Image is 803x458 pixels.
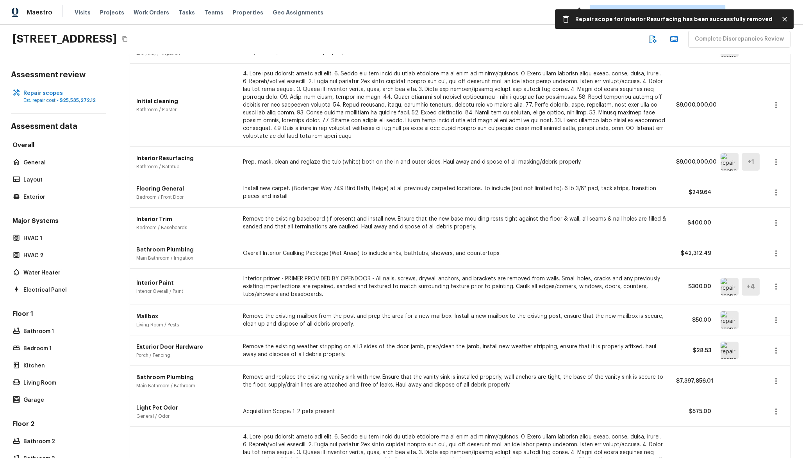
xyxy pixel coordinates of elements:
span: Projects [100,9,124,16]
p: Kitchen [23,362,101,370]
img: repair scope asset [721,278,739,296]
span: Work Orders [134,9,169,16]
p: Bathroom Plumbing [136,373,234,381]
span: Properties [233,9,263,16]
span: [PERSON_NAME] [744,9,791,16]
p: Layout [23,176,101,184]
h5: + 4 [746,282,755,291]
h5: + 1 [748,158,754,166]
img: repair scope asset [721,311,739,329]
p: Bedroom 1 [23,345,101,353]
p: Bathroom 1 [23,328,101,335]
h5: Major Systems [11,217,106,227]
p: Acquisition Scope: 1-2 pets present [243,408,667,415]
p: Exterior [23,193,101,201]
h4: Assessment data [11,121,106,133]
p: Bathroom 2 [23,438,101,446]
p: Interior primer - PRIMER PROVIDED BY OPENDOOR - All nails, screws, drywall anchors, and brackets ... [243,275,667,298]
p: General [23,159,101,167]
p: Interior Paint [136,279,234,287]
img: repair scope asset [721,342,739,359]
p: Interior Overall / Paint [136,288,234,294]
p: $7,397,856.01 [676,377,711,385]
p: Bedroom / Front Door [136,194,234,200]
button: Copy Address [120,34,130,44]
p: Mailbox [136,312,234,320]
span: Maestro [27,9,52,16]
p: Main Bathroom / Bathroom [136,383,234,389]
p: $42,312.49 [676,249,711,257]
p: $300.00 [676,283,711,290]
p: Install new carpet. (Bodenger Way 749 Bird Bath, Beige) at all previously carpeted locations. To ... [243,185,667,200]
p: Est. repair cost - [23,97,101,103]
h4: Assessment review [11,70,106,80]
span: Visits [75,9,91,16]
p: HVAC 1 [23,235,101,242]
p: Initial cleaning [136,97,234,105]
p: $9,000,000.00 [676,101,711,109]
p: $50.00 [676,316,711,324]
p: Main Bathroom / Irrigation [136,255,234,261]
p: $9,000,000.00 [676,158,711,166]
p: Bathroom / Bathtub [136,164,234,170]
p: Overall Interior Caulking Package (Wet Areas) to include sinks, bathtubs, showers, and countertops. [243,249,667,257]
p: $400.00 [676,219,711,227]
p: Porch / Fencing [136,352,234,358]
p: Interior Resurfacing [136,154,234,162]
span: Tasks [178,10,195,15]
button: Close [779,13,791,25]
h2: [STREET_ADDRESS] [12,32,117,46]
p: Interior Trim [136,215,234,223]
p: Remove the existing weather stripping on all 3 sides of the door jamb, prep/clean the jamb, insta... [243,343,667,358]
p: Light Pet Odor [136,404,234,412]
p: $28.53 [676,347,711,355]
p: Repair scopes [23,89,101,97]
p: Bedroom / Baseboards [136,225,234,231]
p: Remove the existing baseboard (if present) and install new. Ensure that the new base moulding res... [243,215,667,231]
h5: Overall [11,141,106,151]
p: 4. Lore ipsu dolorsit ametc adi elit. 6. Seddo eiu tem incididu utlab etdolore ma al enim ad mini... [243,70,667,140]
p: General / Odor [136,413,234,419]
img: repair scope asset [721,153,739,171]
p: $249.64 [676,189,711,196]
p: Flooring General [136,185,234,192]
p: Prep, mask, clean and reglaze the tub (white) both on the in and outer sides. Haul away and dispo... [243,158,667,166]
p: Garage [23,396,101,404]
span: Geo Assignments [273,9,323,16]
span: $25,535,272.12 [60,98,96,103]
p: Electrical Panel [23,286,101,294]
h5: Floor 2 [11,420,106,430]
p: Living Room / Pests [136,322,234,328]
p: Remove the existing mailbox from the post and prep the area for a new mailbox. Install a new mail... [243,312,667,328]
p: $575.00 [676,408,711,415]
p: Repair scope for Interior Resurfacing has been successfully removed [575,15,773,23]
h5: Floor 1 [11,310,106,320]
span: [GEOGRAPHIC_DATA], [GEOGRAPHIC_DATA] [596,9,707,16]
p: Water Heater [23,269,101,277]
p: Exterior Door Hardware [136,343,234,351]
p: Bathroom / Plaster [136,107,234,113]
span: Teams [204,9,223,16]
p: Bathroom Plumbing [136,246,234,253]
p: HVAC 2 [23,252,101,260]
p: Remove and replace the existing vanity sink with new. Ensure that the vanity sink is installed pr... [243,373,667,389]
p: Living Room [23,379,101,387]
